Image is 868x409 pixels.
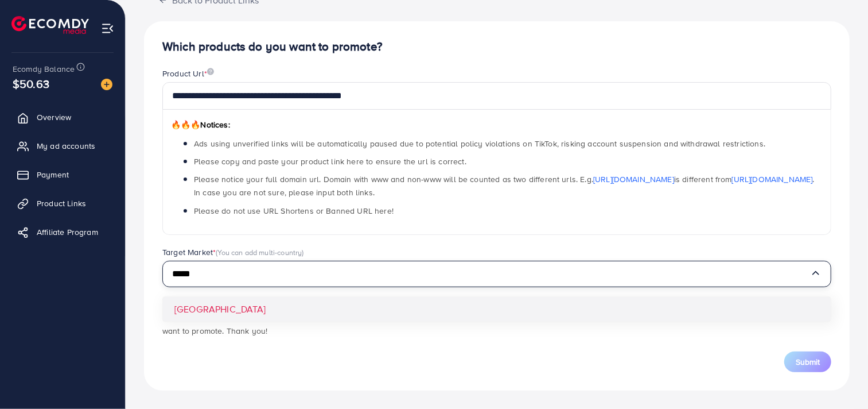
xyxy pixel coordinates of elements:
span: Ads using unverified links will be automatically paused due to potential policy violations on Tik... [194,138,765,149]
span: Please notice your full domain url. Domain with www and non-www will be counted as two different ... [194,173,815,198]
a: [URL][DOMAIN_NAME] [732,173,813,185]
a: Product Links [9,192,116,215]
span: Affiliate Program [37,226,98,238]
a: Payment [9,163,116,186]
input: Search for option [172,265,810,283]
span: 🔥🔥🔥 [171,119,200,130]
span: Payment [37,169,69,180]
span: Notices: [171,119,230,130]
span: Ecomdy Balance [13,63,75,75]
h4: Which products do you want to promote? [162,40,831,54]
a: Overview [9,106,116,129]
li: [GEOGRAPHIC_DATA] [163,297,831,322]
a: [URL][DOMAIN_NAME] [593,173,674,185]
button: Submit [784,352,831,372]
img: image [207,68,214,75]
span: (You can add multi-country) [216,247,303,257]
iframe: Chat [819,357,859,400]
img: logo [11,16,89,34]
img: menu [101,22,114,35]
a: My ad accounts [9,134,116,157]
img: image [101,79,112,90]
span: Please copy and paste your product link here to ensure the url is correct. [194,156,466,167]
span: Please do not use URL Shortens or Banned URL here! [194,205,394,217]
a: Affiliate Program [9,221,116,244]
span: My ad accounts [37,140,95,152]
span: Product Links [37,198,86,209]
div: Search for option [162,261,831,288]
span: Submit [796,356,820,368]
label: Product Url [162,68,214,79]
p: *Note: If you use unverified product links, the Ecomdy system will notify the support team to rev... [162,310,831,338]
label: Target Market [162,246,304,258]
span: $50.63 [13,75,49,92]
span: Overview [37,111,71,123]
